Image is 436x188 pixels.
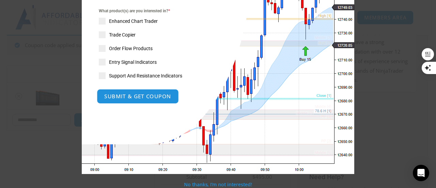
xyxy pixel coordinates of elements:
button: SUBMIT & GET COUPON [97,89,179,104]
label: Enhanced Chart Trader [99,18,238,25]
label: Order Flow Products [99,45,238,52]
a: No thanks, I’m not interested! [184,181,252,188]
span: Entry Signal Indicators [109,59,157,66]
label: Entry Signal Indicators [99,59,238,66]
span: What product(s) are you interested in? [99,8,238,14]
span: Enhanced Chart Trader [109,18,158,25]
span: Trade Copier [109,31,136,38]
span: Order Flow Products [109,45,153,52]
span: Support And Resistance Indicators [109,72,182,79]
label: Trade Copier [99,31,238,38]
div: Open Intercom Messenger [413,165,429,181]
label: Support And Resistance Indicators [99,72,238,79]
